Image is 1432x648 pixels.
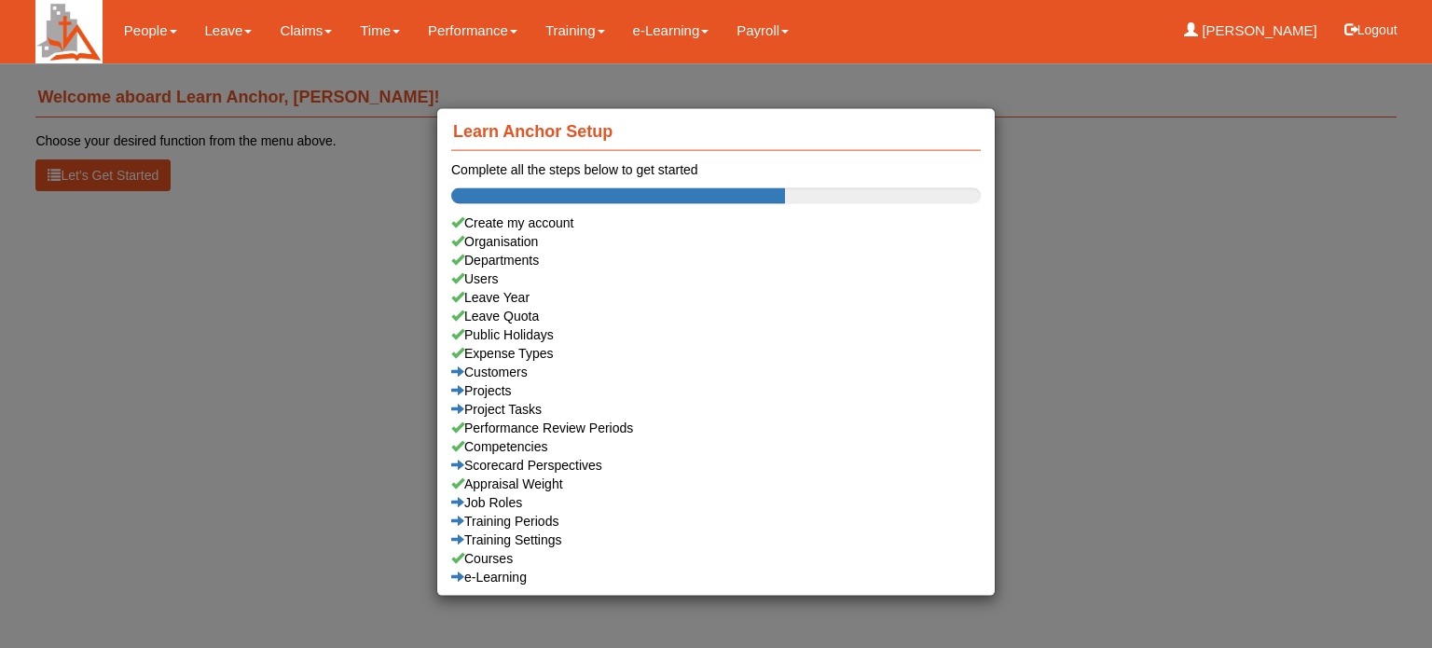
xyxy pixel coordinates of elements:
a: Expense Types [451,344,981,363]
div: Create my account [451,214,981,232]
a: Scorecard Perspectives [451,456,981,475]
div: Complete all the steps below to get started [451,160,981,179]
h4: Learn Anchor Setup [451,113,981,151]
a: Competencies [451,437,981,456]
a: Customers [451,363,981,381]
a: Job Roles [451,493,981,512]
a: Leave Quota [451,307,981,325]
a: Public Holidays [451,325,981,344]
a: Projects [451,381,981,400]
a: Departments [451,251,981,269]
a: Performance Review Periods [451,419,981,437]
a: Leave Year [451,288,981,307]
a: Training Periods [451,512,981,531]
a: Organisation [451,232,981,251]
a: Users [451,269,981,288]
iframe: chat widget [1354,573,1413,629]
a: Training Settings [451,531,981,549]
a: Courses [451,549,981,568]
a: Appraisal Weight [451,475,981,493]
a: Project Tasks [451,400,981,419]
a: e-Learning [451,568,981,586]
